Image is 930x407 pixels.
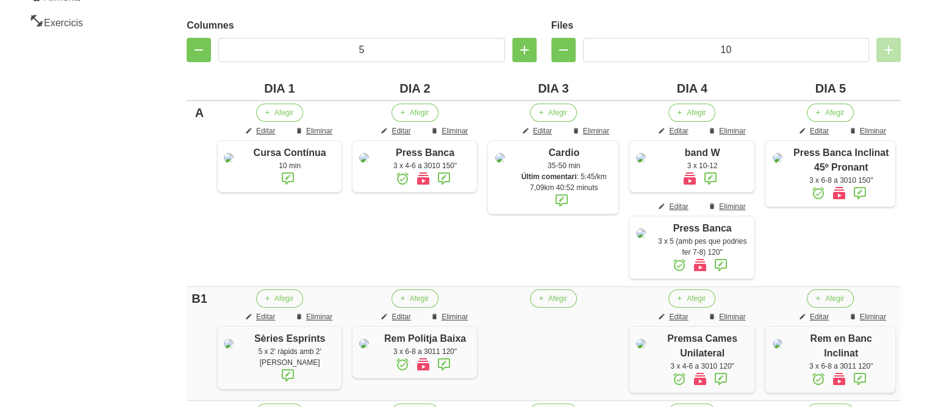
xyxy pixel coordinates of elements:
[22,9,121,34] a: Exercicis
[379,160,471,171] div: 3 x 4-6 a 3010 150"
[701,122,755,140] button: Eliminar
[224,339,234,349] img: 8ea60705-12ae-42e8-83e1-4ba62b1261d5%2Factivities%2F28888-series-esprints-jpg.jpg
[256,289,303,308] button: Afegir
[384,333,466,344] span: Rem Politja Baixa
[825,293,844,304] span: Afegir
[256,104,303,122] button: Afegir
[410,293,429,304] span: Afegir
[238,122,285,140] button: Editar
[187,18,536,33] label: Columnes
[379,346,471,357] div: 3 x 6-8 a 3011 120"
[244,346,335,368] div: 5 x 2' ràpids amb 2' [PERSON_NAME]
[515,122,562,140] button: Editar
[530,104,577,122] button: Afegir
[521,172,577,181] strong: Últim comentari
[793,147,889,172] span: Press Banca Inclinat 45º Pronant
[860,311,886,322] span: Eliminar
[651,197,698,216] button: Editar
[636,153,646,163] img: 8ea60705-12ae-42e8-83e1-4ba62b1261d5%2Factivities%2Fband%20w.jpg
[793,175,889,186] div: 3 x 6-8 a 3010 150"
[792,308,839,326] button: Editar
[807,104,854,122] button: Afegir
[191,289,207,308] div: B1
[423,122,478,140] button: Eliminar
[565,122,619,140] button: Eliminar
[669,201,688,212] span: Editar
[392,289,438,308] button: Afegir
[359,153,369,163] img: 8ea60705-12ae-42e8-83e1-4ba62b1261d5%2Factivities%2F49855-139-press-de-banca-jpg.jpg
[629,79,755,97] div: DIA 4
[254,333,326,344] span: Sèries Esprints
[719,201,745,212] span: Eliminar
[860,126,886,136] span: Eliminar
[793,361,889,372] div: 3 x 6-8 a 3011 120"
[842,308,896,326] button: Eliminar
[515,171,612,193] div: : 5:45/km 7,09km 40:52 minuts
[773,339,782,349] img: 8ea60705-12ae-42e8-83e1-4ba62b1261d5%2Factivities%2F852-rem-en-banc-inclinat-jpg.jpg
[773,153,782,163] img: 8ea60705-12ae-42e8-83e1-4ba62b1261d5%2Factivities%2F5499-press-banca-inclinat-45-png.png
[685,147,720,158] span: band W
[656,236,749,258] div: 3 x 5 (amb pes que podries fer 7-8) 120"
[792,122,839,140] button: Editar
[487,79,619,97] div: DIA 3
[636,228,646,238] img: 8ea60705-12ae-42e8-83e1-4ba62b1261d5%2Factivities%2F49855-139-press-de-banca-jpg.jpg
[423,308,478,326] button: Eliminar
[656,361,749,372] div: 3 x 4-6 a 3010 120"
[668,104,715,122] button: Afegir
[701,308,755,326] button: Eliminar
[244,160,335,171] div: 10 min
[254,147,326,158] span: Cursa Contínua
[217,79,342,97] div: DIA 1
[442,126,468,136] span: Eliminar
[636,339,646,349] img: 8ea60705-12ae-42e8-83e1-4ba62b1261d5%2Factivities%2F826-3941-1-jpg.jpg
[352,79,478,97] div: DIA 2
[288,308,342,326] button: Eliminar
[551,18,901,33] label: Files
[669,126,688,136] span: Editar
[274,293,293,304] span: Afegir
[719,126,745,136] span: Eliminar
[719,311,745,322] span: Eliminar
[306,126,332,136] span: Eliminar
[673,223,732,233] span: Press Banca
[825,107,844,118] span: Afegir
[392,126,410,136] span: Editar
[373,308,420,326] button: Editar
[669,311,688,322] span: Editar
[687,293,706,304] span: Afegir
[515,160,612,171] div: 35-50 min
[765,79,896,97] div: DIA 5
[533,126,552,136] span: Editar
[224,153,234,163] img: 8ea60705-12ae-42e8-83e1-4ba62b1261d5%2Factivities%2F1629-series-esprints-jpg.jpg
[548,147,579,158] span: Cardio
[668,289,715,308] button: Afegir
[238,308,285,326] button: Editar
[392,104,438,122] button: Afegir
[701,197,755,216] button: Eliminar
[651,308,698,326] button: Editar
[410,107,429,118] span: Afegir
[583,126,609,136] span: Eliminar
[810,333,871,358] span: Rem en Banc Inclinat
[548,107,567,118] span: Afegir
[687,107,706,118] span: Afegir
[359,339,369,349] img: 8ea60705-12ae-42e8-83e1-4ba62b1261d5%2Factivities%2F21989-rem-politja-baixa-jpg.jpg
[442,311,468,322] span: Eliminar
[256,311,275,322] span: Editar
[274,107,293,118] span: Afegir
[191,104,207,122] div: A
[530,289,577,308] button: Afegir
[392,311,410,322] span: Editar
[306,311,332,322] span: Eliminar
[288,122,342,140] button: Eliminar
[667,333,737,358] span: Premsa Cames Unilateral
[495,153,505,163] img: 8ea60705-12ae-42e8-83e1-4ba62b1261d5%2Factivities%2F97326-cardio-jpg.jpg
[548,293,567,304] span: Afegir
[396,147,454,158] span: Press Banca
[656,160,749,171] div: 3 x 10-12
[810,311,829,322] span: Editar
[810,126,829,136] span: Editar
[651,122,698,140] button: Editar
[807,289,854,308] button: Afegir
[256,126,275,136] span: Editar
